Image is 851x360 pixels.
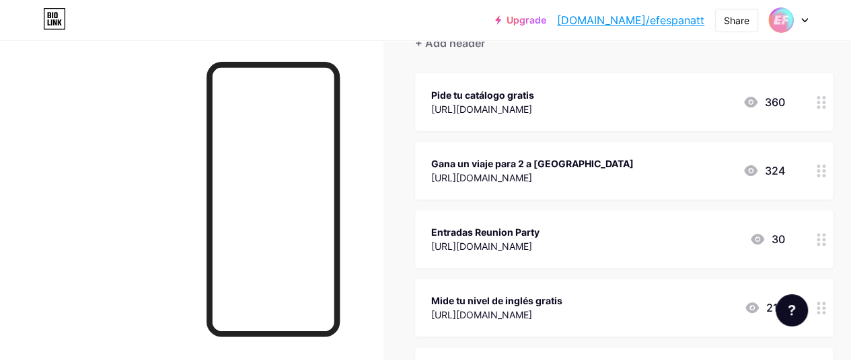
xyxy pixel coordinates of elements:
div: [URL][DOMAIN_NAME] [431,171,634,185]
div: 30 [749,231,784,247]
div: [URL][DOMAIN_NAME] [431,239,540,253]
div: [URL][DOMAIN_NAME] [431,308,562,322]
a: [DOMAIN_NAME]/efespanatt [557,12,704,28]
div: 360 [743,94,784,110]
div: 324 [743,163,784,179]
div: Mide tu nivel de inglés gratis [431,294,562,308]
img: efespanatt [768,7,794,33]
div: [URL][DOMAIN_NAME] [431,102,534,116]
div: Pide tu catálogo gratis [431,88,534,102]
div: Gana un viaje para 2 a [GEOGRAPHIC_DATA] [431,156,634,171]
div: Entradas Reunion Party [431,225,540,239]
div: Share [724,13,749,28]
div: + Add header [415,35,485,51]
div: 216 [744,300,784,316]
a: Upgrade [495,15,546,26]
